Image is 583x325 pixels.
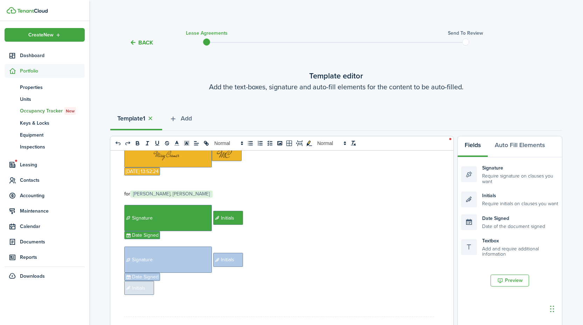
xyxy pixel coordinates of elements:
img: TenantCloud [17,9,48,13]
button: list: check [265,139,275,147]
wizard-step-header-description: Add the text-boxes, signature and auto-fill elements for the content to be auto-filled. [110,82,562,92]
a: Reports [5,250,85,264]
div: Drag [550,298,554,319]
strong: 1 [143,114,145,123]
button: bold [133,139,143,147]
span: Documents [20,238,85,246]
span: Contacts [20,177,85,184]
button: link [201,139,211,147]
button: Add [162,110,199,131]
button: undo: undo [113,139,123,147]
a: Units [5,93,85,105]
span: Properties [20,84,85,91]
h3: Send to review [448,29,483,37]
button: underline [152,139,162,147]
span: Create New [28,33,54,37]
iframe: Chat Widget [548,291,583,325]
button: table-better [285,139,294,147]
span: Equipment [20,131,85,139]
span: Portfolio [20,67,85,75]
span: Downloads [20,272,45,280]
a: Keys & Locks [5,117,85,129]
button: Back [130,39,153,46]
button: image [275,139,285,147]
strong: Template [117,114,143,123]
a: Equipment [5,129,85,141]
button: Fields [458,136,488,157]
a: Dashboard [5,49,85,62]
button: list: bullet [245,139,255,147]
h3: Lease Agreements [186,29,228,37]
button: pageBreak [294,139,304,147]
span: Leasing [20,161,85,168]
button: Close tab [145,115,155,123]
span: [PERSON_NAME], [PERSON_NAME] [130,191,213,198]
span: Inspections [20,143,85,151]
a: Inspections [5,141,85,153]
a: Properties [5,81,85,93]
button: toggleMarkYellow: markYellow [304,139,314,147]
button: list: ordered [255,139,265,147]
span: Dashboard [20,52,85,59]
span: Units [20,96,85,103]
span: Add [181,114,192,123]
span: Reports [20,254,85,261]
span: Keys & Locks [20,119,85,127]
button: clean [348,139,358,147]
span: New [66,108,75,114]
span: for [124,190,130,198]
button: strike [162,139,172,147]
button: Open menu [5,28,85,42]
span: Calendar [20,223,85,230]
button: Auto Fill Elements [488,136,552,157]
button: redo: redo [123,139,133,147]
img: TenantCloud [7,7,16,14]
wizard-step-header-title: Template editor [110,70,562,82]
span: Accounting [20,192,85,199]
button: italic [143,139,152,147]
a: Occupancy TrackerNew [5,105,85,117]
button: Preview [491,275,529,286]
span: Maintenance [20,207,85,215]
span: Occupancy Tracker [20,107,85,115]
